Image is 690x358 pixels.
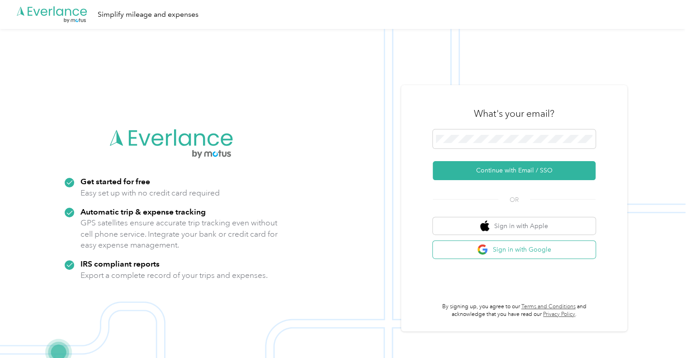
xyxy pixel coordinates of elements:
[98,9,198,20] div: Simplify mileage and expenses
[480,220,489,232] img: apple logo
[80,187,220,199] p: Easy set up with no credit card required
[543,311,575,318] a: Privacy Policy
[80,207,206,216] strong: Automatic trip & expense tracking
[498,195,530,205] span: OR
[80,177,150,186] strong: Get started for free
[80,259,160,268] strong: IRS compliant reports
[474,107,554,120] h3: What's your email?
[433,241,595,258] button: google logoSign in with Google
[477,244,488,255] img: google logo
[80,217,278,251] p: GPS satellites ensure accurate trip tracking even without cell phone service. Integrate your bank...
[433,303,595,319] p: By signing up, you agree to our and acknowledge that you have read our .
[433,217,595,235] button: apple logoSign in with Apple
[521,303,576,310] a: Terms and Conditions
[80,270,268,281] p: Export a complete record of your trips and expenses.
[433,161,595,180] button: Continue with Email / SSO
